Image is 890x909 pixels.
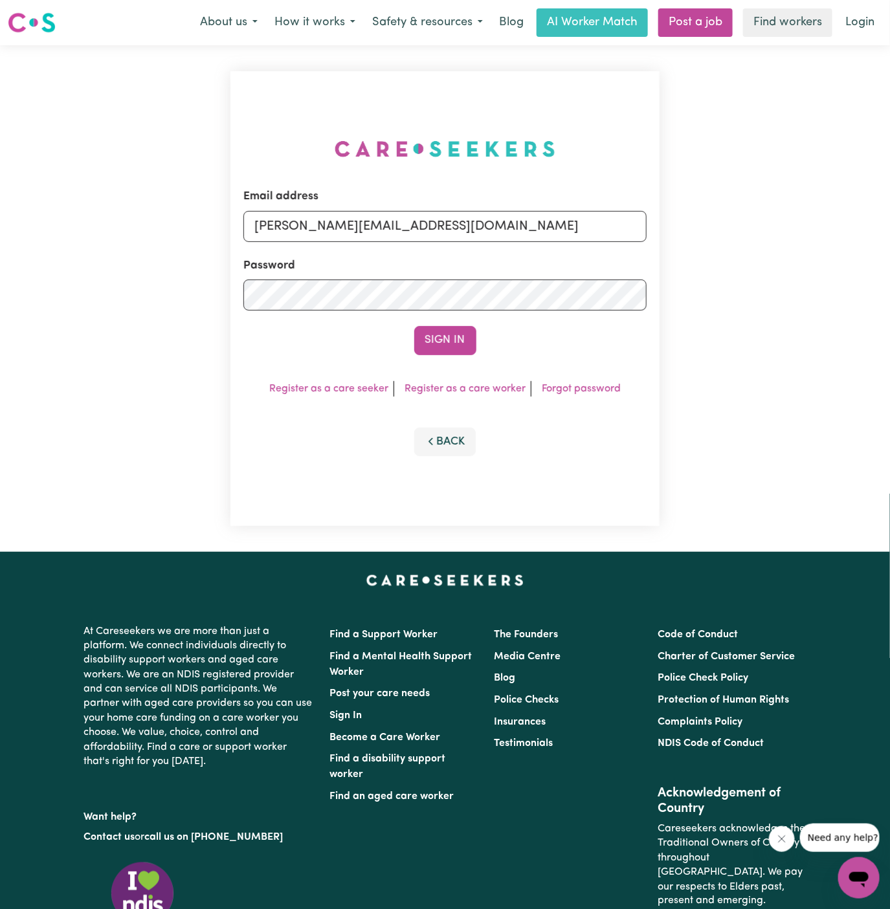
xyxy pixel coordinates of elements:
a: Code of Conduct [658,630,738,640]
a: Register as a care seeker [269,384,388,394]
h2: Acknowledgement of Country [658,785,806,816]
a: Find a Support Worker [330,630,438,640]
input: Email address [243,211,647,242]
a: Police Checks [494,695,559,705]
a: Login [838,8,882,37]
a: Blog [494,673,515,683]
button: Back [414,428,476,456]
a: Post your care needs [330,688,430,699]
button: Safety & resources [364,9,491,36]
a: AI Worker Match [537,8,648,37]
iframe: Button to launch messaging window [838,857,880,899]
button: About us [192,9,266,36]
a: call us on [PHONE_NUMBER] [145,832,284,842]
a: Complaints Policy [658,717,742,727]
a: Media Centre [494,652,561,662]
p: At Careseekers we are more than just a platform. We connect individuals directly to disability su... [84,619,315,774]
a: Careseekers home page [366,575,524,586]
a: Find an aged care worker [330,791,454,802]
a: Become a Care Worker [330,732,441,743]
iframe: Close message [769,826,795,852]
a: Charter of Customer Service [658,652,795,662]
a: Find a Mental Health Support Worker [330,652,473,677]
label: Email address [243,188,318,205]
a: Contact us [84,832,135,842]
a: Find a disability support worker [330,754,446,780]
a: NDIS Code of Conduct [658,738,764,749]
img: Careseekers logo [8,11,56,34]
a: Register as a care worker [405,384,526,394]
a: Post a job [658,8,733,37]
button: Sign In [414,326,476,355]
a: Protection of Human Rights [658,695,789,705]
a: The Founders [494,630,558,640]
a: Testimonials [494,738,553,749]
p: or [84,825,315,849]
a: Careseekers logo [8,8,56,38]
a: Blog [491,8,531,37]
a: Find workers [743,8,832,37]
p: Want help? [84,805,315,824]
iframe: Message from company [800,824,880,852]
a: Forgot password [542,384,621,394]
a: Police Check Policy [658,673,748,683]
a: Insurances [494,717,546,727]
button: How it works [266,9,364,36]
a: Sign In [330,710,362,721]
label: Password [243,257,295,274]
